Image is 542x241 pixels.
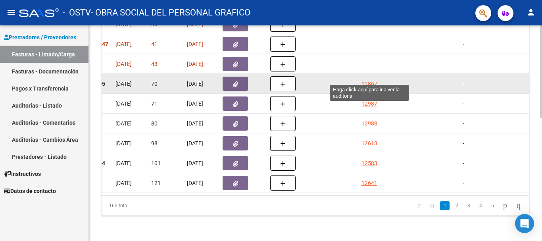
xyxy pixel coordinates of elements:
[463,41,464,47] span: -
[439,199,451,212] li: page 1
[151,100,158,107] span: 71
[463,120,464,127] span: -
[463,180,464,186] span: -
[463,140,464,147] span: -
[91,4,250,21] span: - OBRA SOCIAL DEL PERSONAL GRAFICO
[187,100,203,107] span: [DATE]
[500,201,511,210] a: go to next page
[115,140,132,147] span: [DATE]
[151,180,161,186] span: 121
[4,170,41,178] span: Instructivos
[187,61,203,67] span: [DATE]
[4,187,56,195] span: Datos de contacto
[115,180,132,186] span: [DATE]
[488,201,497,210] a: 5
[151,81,158,87] span: 70
[115,41,132,47] span: [DATE]
[476,201,485,210] a: 4
[4,33,76,42] span: Prestadores / Proveedores
[151,41,158,47] span: 41
[187,140,203,147] span: [DATE]
[486,199,498,212] li: page 5
[115,61,132,67] span: [DATE]
[515,214,534,233] div: Open Intercom Messenger
[187,81,203,87] span: [DATE]
[440,201,450,210] a: 1
[63,4,91,21] span: - OSTV
[361,119,377,128] div: 12988
[452,201,461,210] a: 2
[361,99,377,108] div: 12987
[151,160,161,166] span: 101
[361,139,377,148] div: 12613
[414,201,424,210] a: go to first page
[115,160,132,166] span: [DATE]
[451,199,463,212] li: page 2
[151,140,158,147] span: 98
[151,120,158,127] span: 80
[187,160,203,166] span: [DATE]
[187,120,203,127] span: [DATE]
[151,61,158,67] span: 43
[361,179,377,188] div: 12641
[187,41,203,47] span: [DATE]
[463,160,464,166] span: -
[463,81,464,87] span: -
[115,120,132,127] span: [DATE]
[513,201,524,210] a: go to last page
[6,8,16,17] mat-icon: menu
[361,159,377,168] div: 12583
[464,201,473,210] a: 3
[102,196,186,216] div: 165 total
[427,201,438,210] a: go to previous page
[463,61,464,67] span: -
[115,81,132,87] span: [DATE]
[463,199,475,212] li: page 3
[526,8,536,17] mat-icon: person
[463,100,464,107] span: -
[475,199,486,212] li: page 4
[115,100,132,107] span: [DATE]
[361,79,377,89] div: 12867
[187,180,203,186] span: [DATE]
